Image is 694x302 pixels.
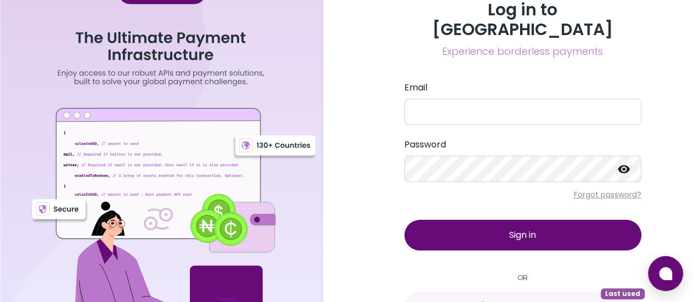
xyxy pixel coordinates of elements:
span: Last used [601,288,645,299]
span: Sign in [509,229,536,241]
button: Open chat window [648,256,683,291]
label: Password [404,138,641,151]
label: Email [404,81,641,94]
small: OR [404,272,641,283]
p: Forgot password? [404,189,641,200]
span: Experience borderless payments [404,44,641,59]
button: Sign in [404,220,641,250]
